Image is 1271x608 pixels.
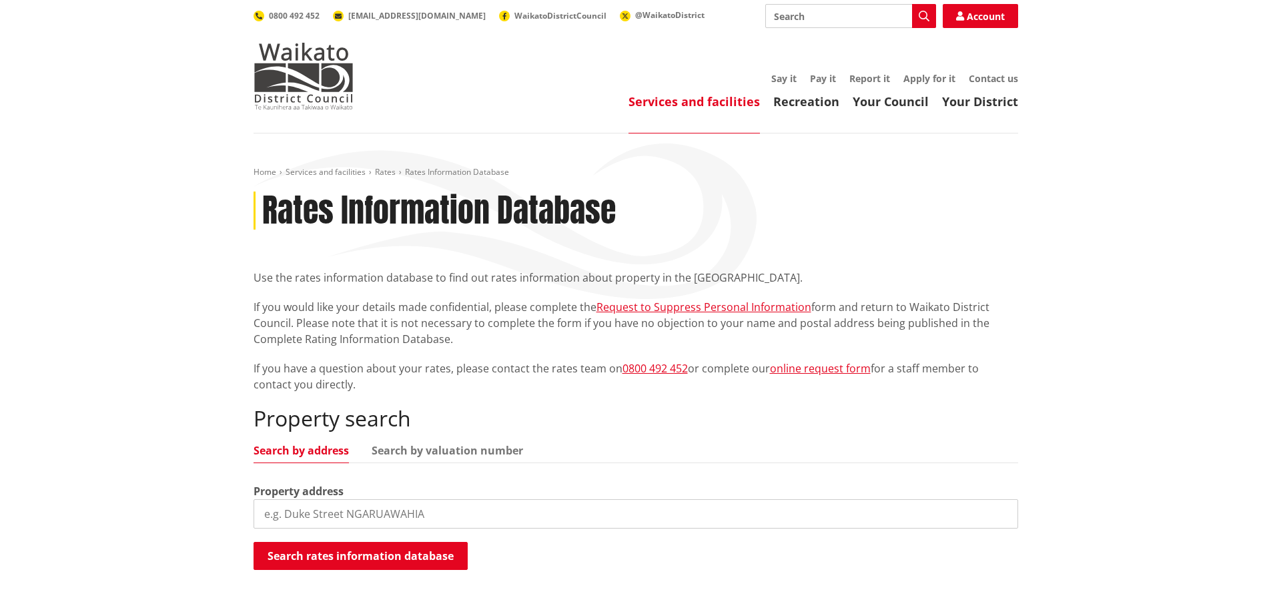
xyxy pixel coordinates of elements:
input: Search input [765,4,936,28]
span: 0800 492 452 [269,10,320,21]
a: Rates [375,166,396,178]
p: If you have a question about your rates, please contact the rates team on or complete our for a s... [254,360,1018,392]
a: 0800 492 452 [254,10,320,21]
span: @WaikatoDistrict [635,9,705,21]
p: Use the rates information database to find out rates information about property in the [GEOGRAPHI... [254,270,1018,286]
a: Apply for it [903,72,955,85]
h2: Property search [254,406,1018,431]
a: Services and facilities [286,166,366,178]
a: Search by address [254,445,349,456]
a: Recreation [773,93,839,109]
a: Home [254,166,276,178]
button: Search rates information database [254,542,468,570]
span: Rates Information Database [405,166,509,178]
a: Request to Suppress Personal Information [596,300,811,314]
a: Report it [849,72,890,85]
a: Contact us [969,72,1018,85]
span: WaikatoDistrictCouncil [514,10,606,21]
a: Pay it [810,72,836,85]
a: Your District [942,93,1018,109]
a: 0800 492 452 [622,361,688,376]
a: Your Council [853,93,929,109]
a: Account [943,4,1018,28]
label: Property address [254,483,344,499]
img: Waikato District Council - Te Kaunihera aa Takiwaa o Waikato [254,43,354,109]
p: If you would like your details made confidential, please complete the form and return to Waikato ... [254,299,1018,347]
a: [EMAIL_ADDRESS][DOMAIN_NAME] [333,10,486,21]
nav: breadcrumb [254,167,1018,178]
a: WaikatoDistrictCouncil [499,10,606,21]
a: Search by valuation number [372,445,523,456]
a: Services and facilities [628,93,760,109]
h1: Rates Information Database [262,192,616,230]
span: [EMAIL_ADDRESS][DOMAIN_NAME] [348,10,486,21]
a: online request form [770,361,871,376]
input: e.g. Duke Street NGARUAWAHIA [254,499,1018,529]
a: Say it [771,72,797,85]
a: @WaikatoDistrict [620,9,705,21]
